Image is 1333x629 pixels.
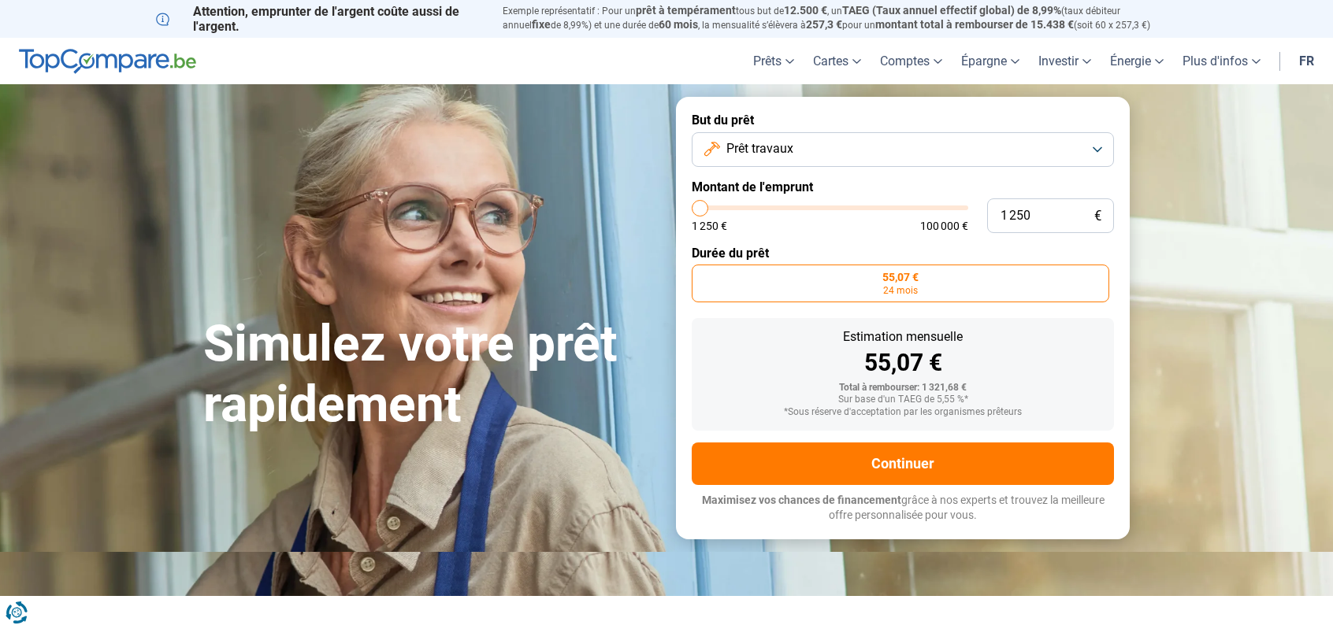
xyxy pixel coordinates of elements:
[692,442,1114,485] button: Continuer
[704,351,1101,375] div: 55,07 €
[503,4,1177,32] p: Exemple représentatif : Pour un tous but de , un (taux débiteur annuel de 8,99%) et une durée de ...
[692,132,1114,167] button: Prêt travaux
[842,4,1061,17] span: TAEG (Taux annuel effectif global) de 8,99%
[920,220,968,231] span: 100 000 €
[704,331,1101,343] div: Estimation mensuelle
[882,272,919,283] span: 55,07 €
[692,113,1114,128] label: But du prêt
[871,38,952,84] a: Comptes
[1290,38,1324,84] a: fr
[726,140,793,157] span: Prêt travaux
[692,246,1114,261] label: Durée du prêt
[532,18,551,31] span: fixe
[19,49,196,74] img: TopCompare
[1101,38,1173,84] a: Énergie
[704,383,1101,394] div: Total à rembourser: 1 321,68 €
[704,407,1101,418] div: *Sous réserve d'acceptation par les organismes prêteurs
[692,179,1114,194] label: Montant de l'emprunt
[203,314,657,435] h1: Simulez votre prêt rapidement
[744,38,804,84] a: Prêts
[156,4,484,34] p: Attention, emprunter de l'argent coûte aussi de l'argent.
[806,18,842,31] span: 257,3 €
[804,38,871,84] a: Cartes
[1173,38,1270,84] a: Plus d'infos
[952,38,1029,84] a: Épargne
[883,286,918,295] span: 24 mois
[1029,38,1101,84] a: Investir
[784,4,827,17] span: 12.500 €
[875,18,1074,31] span: montant total à rembourser de 15.438 €
[704,394,1101,405] div: Sur base d'un TAEG de 5,55 %*
[659,18,698,31] span: 60 mois
[692,220,727,231] span: 1 250 €
[1094,209,1101,223] span: €
[702,494,901,506] span: Maximisez vos chances de financement
[692,493,1114,524] p: grâce à nos experts et trouvez la meilleure offre personnalisée pour vous.
[636,4,736,17] span: prêt à tempérament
